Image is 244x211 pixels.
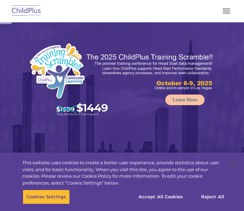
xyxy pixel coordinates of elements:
button: Close [225,156,241,171]
button: Cookies Settings [23,190,70,204]
button: Reject All [191,190,234,204]
a: Learn More [165,95,204,105]
img: ChildPlus by Procare Solutions [10,3,43,19]
button: Accept All Cookies [135,190,187,204]
div: This website uses cookies to create a better user experience, provide statistics about user visit... [22,159,226,186]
